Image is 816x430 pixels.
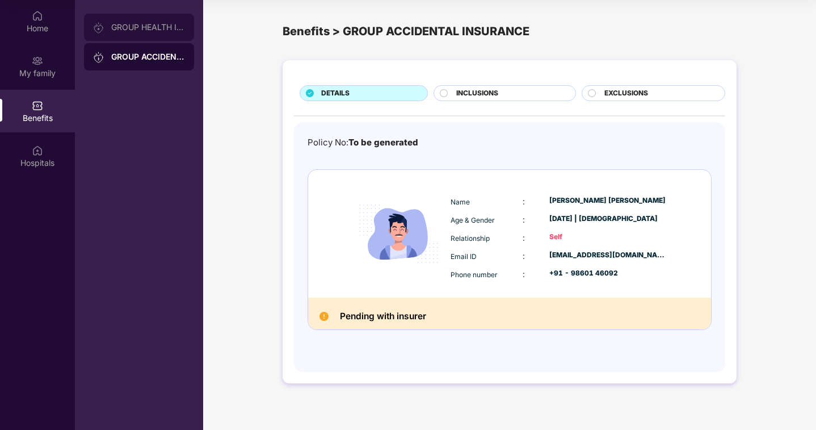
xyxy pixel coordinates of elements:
span: Relationship [451,234,490,243]
div: GROUP HEALTH INSURANCE [111,23,185,32]
img: icon [350,185,448,283]
div: [PERSON_NAME] [PERSON_NAME] [549,195,666,206]
div: Benefits > GROUP ACCIDENTAL INSURANCE [283,23,737,40]
span: : [523,233,525,243]
span: Name [451,198,470,206]
img: svg+xml;base64,PHN2ZyBpZD0iQmVuZWZpdHMiIHhtbG5zPSJodHRwOi8vd3d3LnczLm9yZy8yMDAwL3N2ZyIgd2lkdGg9Ij... [32,100,43,111]
div: Policy No: [308,136,418,149]
div: [DATE] | [DEMOGRAPHIC_DATA] [549,214,666,224]
span: : [523,251,525,261]
span: EXCLUSIONS [604,88,648,99]
img: svg+xml;base64,PHN2ZyBpZD0iSG9tZSIgeG1sbnM9Imh0dHA6Ly93d3cudzMub3JnLzIwMDAvc3ZnIiB3aWR0aD0iMjAiIG... [32,10,43,22]
span: : [523,269,525,279]
img: Pending [319,312,329,321]
span: DETAILS [321,88,350,99]
span: INCLUSIONS [456,88,498,99]
span: : [523,197,525,206]
div: GROUP ACCIDENTAL INSURANCE [111,51,185,62]
div: Self [549,232,666,243]
div: [EMAIL_ADDRESS][DOMAIN_NAME] [549,250,666,261]
span: To be generated [348,137,418,148]
span: Email ID [451,252,477,261]
span: Phone number [451,270,498,279]
img: svg+xml;base64,PHN2ZyB3aWR0aD0iMjAiIGhlaWdodD0iMjAiIHZpZXdCb3g9IjAgMCAyMCAyMCIgZmlsbD0ibm9uZSIgeG... [32,55,43,66]
img: svg+xml;base64,PHN2ZyB3aWR0aD0iMjAiIGhlaWdodD0iMjAiIHZpZXdCb3g9IjAgMCAyMCAyMCIgZmlsbD0ibm9uZSIgeG... [93,52,104,63]
img: svg+xml;base64,PHN2ZyBpZD0iSG9zcGl0YWxzIiB4bWxucz0iaHR0cDovL3d3dy53My5vcmcvMjAwMC9zdmciIHdpZHRoPS... [32,145,43,156]
div: +91 - 98601 46092 [549,268,666,279]
img: svg+xml;base64,PHN2ZyB3aWR0aD0iMjAiIGhlaWdodD0iMjAiIHZpZXdCb3g9IjAgMCAyMCAyMCIgZmlsbD0ibm9uZSIgeG... [93,22,104,34]
span: Age & Gender [451,216,495,224]
span: : [523,215,525,224]
h2: Pending with insurer [340,309,426,324]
